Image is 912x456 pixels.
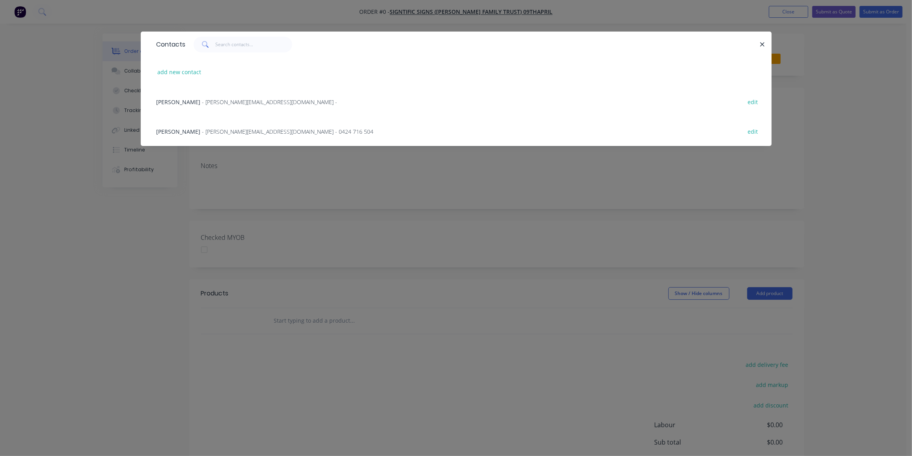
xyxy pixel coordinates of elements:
input: Search contacts... [215,37,292,52]
span: - [PERSON_NAME][EMAIL_ADDRESS][DOMAIN_NAME] - 0424 716 504 [202,128,374,135]
button: edit [744,126,762,136]
span: [PERSON_NAME] [157,128,201,135]
span: [PERSON_NAME] [157,98,201,106]
button: add new contact [153,67,205,77]
span: - [PERSON_NAME][EMAIL_ADDRESS][DOMAIN_NAME] - [202,98,338,106]
button: edit [744,96,762,107]
div: Contacts [153,32,186,57]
